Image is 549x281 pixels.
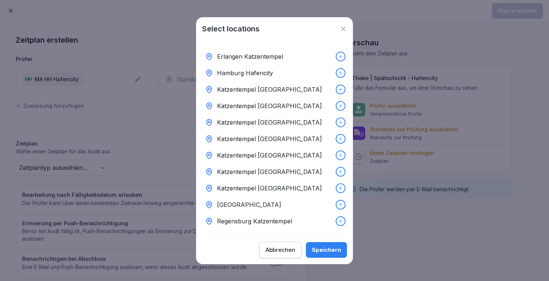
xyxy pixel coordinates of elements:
button: Abbrechen [259,242,301,258]
div: Abbrechen [266,246,295,254]
p: Katzentempel [GEOGRAPHIC_DATA] [217,134,322,143]
button: Speichern [306,242,347,258]
p: Katzentempel [GEOGRAPHIC_DATA] [217,118,322,127]
p: Regensburg Katzentempel [217,217,292,226]
p: Katzentempel [GEOGRAPHIC_DATA] [217,85,322,94]
p: Erlangen Katzentempel [217,52,283,61]
p: [GEOGRAPHIC_DATA] [217,200,281,209]
p: Katzentempel [GEOGRAPHIC_DATA] [217,167,322,176]
div: Speichern [312,246,341,254]
p: Hamburg Hafencity [217,68,273,77]
p: Katzentempel [GEOGRAPHIC_DATA] [217,101,322,110]
h1: Select locations [202,23,260,34]
p: Katzentempel [GEOGRAPHIC_DATA] [217,151,322,160]
p: Katzentempel [GEOGRAPHIC_DATA] [217,184,322,193]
